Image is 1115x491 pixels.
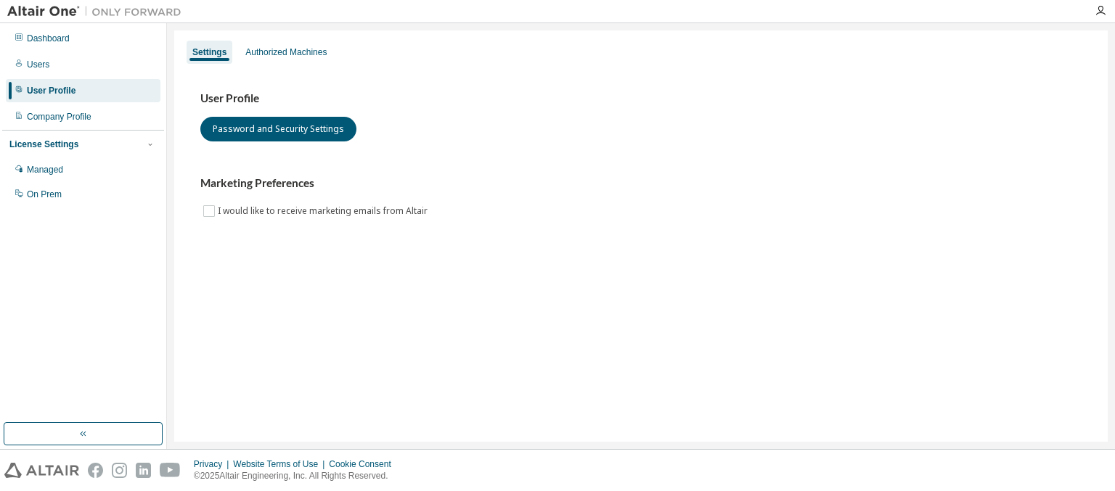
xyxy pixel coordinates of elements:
[136,463,151,478] img: linkedin.svg
[218,202,430,220] label: I would like to receive marketing emails from Altair
[27,189,62,200] div: On Prem
[4,463,79,478] img: altair_logo.svg
[194,458,233,470] div: Privacy
[27,33,70,44] div: Dashboard
[200,176,1082,191] h3: Marketing Preferences
[192,46,226,58] div: Settings
[27,85,75,96] div: User Profile
[233,458,329,470] div: Website Terms of Use
[200,91,1082,106] h3: User Profile
[245,46,327,58] div: Authorized Machines
[112,463,127,478] img: instagram.svg
[27,164,63,176] div: Managed
[329,458,399,470] div: Cookie Consent
[88,463,103,478] img: facebook.svg
[7,4,189,19] img: Altair One
[194,470,400,482] p: © 2025 Altair Engineering, Inc. All Rights Reserved.
[27,59,49,70] div: Users
[9,139,78,150] div: License Settings
[160,463,181,478] img: youtube.svg
[200,117,356,141] button: Password and Security Settings
[27,111,91,123] div: Company Profile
